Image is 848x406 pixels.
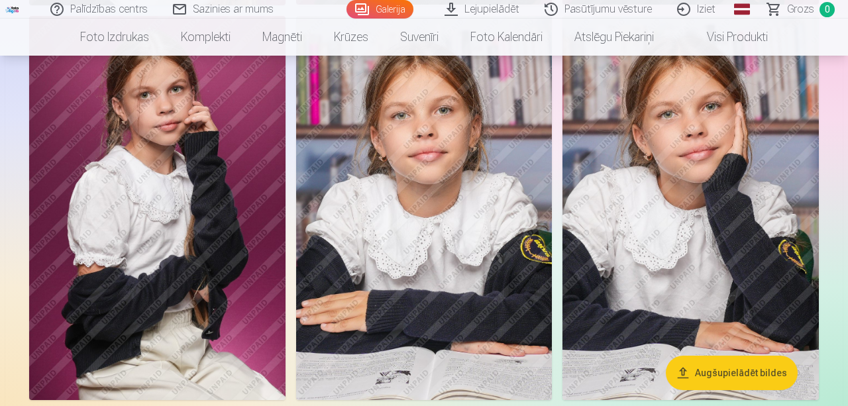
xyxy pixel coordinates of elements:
span: Grozs [787,1,814,17]
a: Magnēti [246,19,318,56]
a: Komplekti [165,19,246,56]
a: Atslēgu piekariņi [558,19,670,56]
a: Suvenīri [384,19,454,56]
button: Augšupielādēt bildes [666,356,798,390]
a: Krūzes [318,19,384,56]
img: /fa1 [5,5,20,13]
a: Foto kalendāri [454,19,558,56]
span: 0 [820,2,835,17]
a: Visi produkti [670,19,784,56]
a: Foto izdrukas [64,19,165,56]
